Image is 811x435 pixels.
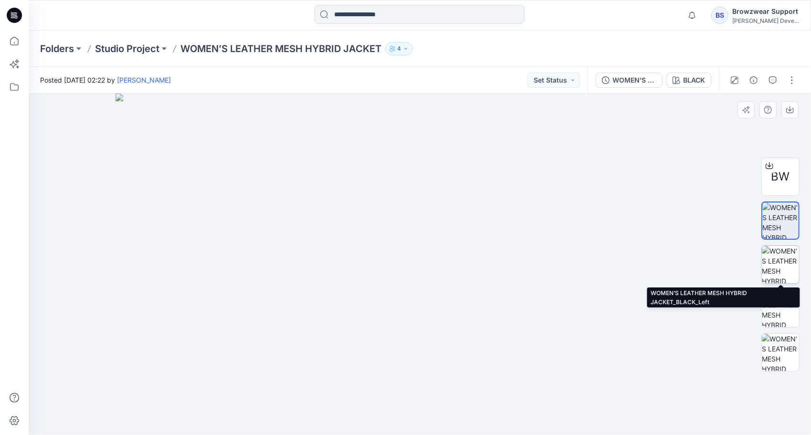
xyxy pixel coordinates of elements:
[385,42,413,55] button: 4
[596,73,663,88] button: WOMEN’S LEATHER MESH HYBRID JACKET
[762,246,799,283] img: WOMEN’S LEATHER MESH HYBRID JACKET_BLACK_Left
[762,290,799,327] img: WOMEN’S LEATHER MESH HYBRID JACKET_BLACK_Back
[116,94,724,435] img: eyJhbGciOiJIUzI1NiIsImtpZCI6IjAiLCJzbHQiOiJzZXMiLCJ0eXAiOiJKV1QifQ.eyJkYXRhIjp7InR5cGUiOiJzdG9yYW...
[762,334,799,371] img: WOMEN’S LEATHER MESH HYBRID JACKET_BLACK_Right
[95,42,159,55] a: Studio Project
[612,75,656,85] div: WOMEN’S LEATHER MESH HYBRID JACKET
[666,73,711,88] button: BLACK
[397,43,401,54] p: 4
[771,168,790,185] span: BW
[711,7,728,24] div: BS
[732,6,799,17] div: Browzwear Support
[40,42,74,55] a: Folders
[732,17,799,24] div: [PERSON_NAME] Development ...
[117,76,171,84] a: [PERSON_NAME]
[746,73,761,88] button: Details
[40,75,171,85] span: Posted [DATE] 02:22 by
[180,42,381,55] p: WOMEN’S LEATHER MESH HYBRID JACKET
[683,75,705,85] div: BLACK
[762,202,799,239] img: WOMEN’S LEATHER MESH HYBRID JACKET_BLACK_Front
